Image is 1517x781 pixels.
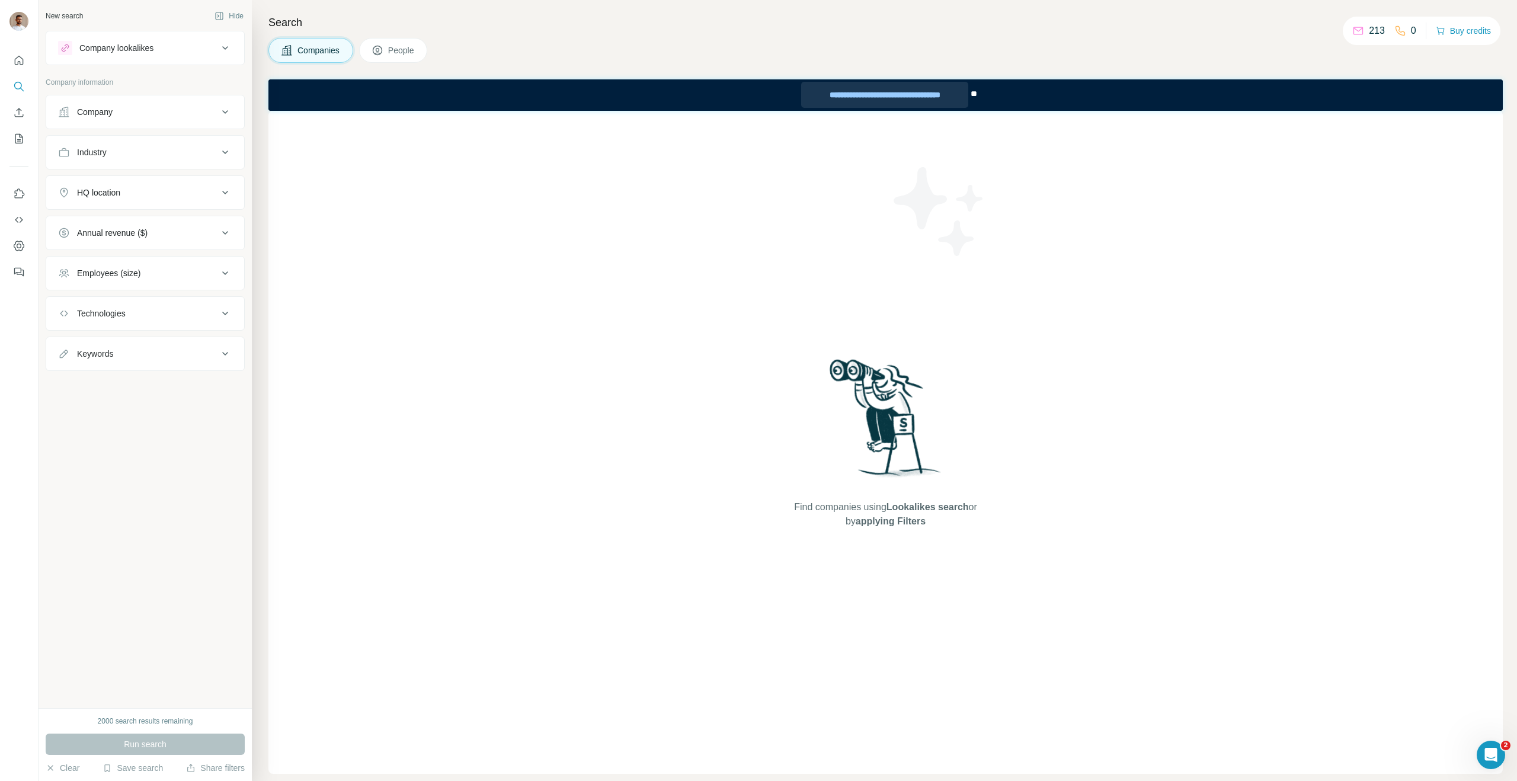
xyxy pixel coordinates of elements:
[1369,24,1385,38] p: 213
[77,187,120,199] div: HQ location
[9,12,28,31] img: Avatar
[9,50,28,71] button: Quick start
[206,7,252,25] button: Hide
[77,227,148,239] div: Annual revenue ($)
[297,44,341,56] span: Companies
[77,106,113,118] div: Company
[46,98,244,126] button: Company
[103,762,163,774] button: Save search
[886,158,993,265] img: Surfe Illustration - Stars
[98,716,193,726] div: 2000 search results remaining
[388,44,415,56] span: People
[46,178,244,207] button: HQ location
[1436,23,1491,39] button: Buy credits
[77,348,113,360] div: Keywords
[1501,741,1510,750] span: 2
[186,762,245,774] button: Share filters
[9,261,28,283] button: Feedback
[9,102,28,123] button: Enrich CSV
[77,308,126,319] div: Technologies
[856,516,926,526] span: applying Filters
[46,340,244,368] button: Keywords
[79,42,153,54] div: Company lookalikes
[824,356,948,488] img: Surfe Illustration - Woman searching with binoculars
[46,219,244,247] button: Annual revenue ($)
[46,77,245,88] p: Company information
[46,299,244,328] button: Technologies
[268,79,1503,111] iframe: Banner
[790,500,980,529] span: Find companies using or by
[268,14,1503,31] h4: Search
[77,267,140,279] div: Employees (size)
[9,76,28,97] button: Search
[886,502,969,512] span: Lookalikes search
[9,128,28,149] button: My lists
[77,146,107,158] div: Industry
[46,138,244,167] button: Industry
[1411,24,1416,38] p: 0
[46,762,79,774] button: Clear
[46,259,244,287] button: Employees (size)
[1477,741,1505,769] iframe: Intercom live chat
[46,11,83,21] div: New search
[9,183,28,204] button: Use Surfe on LinkedIn
[9,235,28,257] button: Dashboard
[9,209,28,231] button: Use Surfe API
[46,34,244,62] button: Company lookalikes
